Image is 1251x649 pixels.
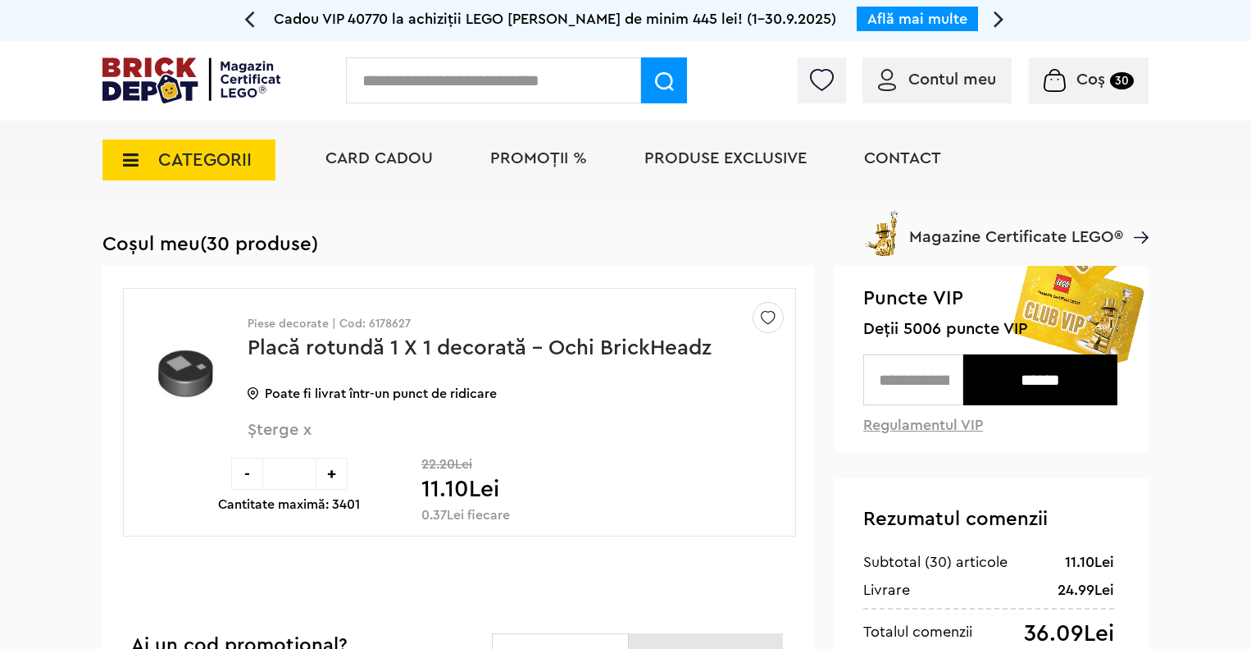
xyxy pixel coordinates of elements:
small: 30 [1110,72,1134,89]
span: (30 produse) [200,235,318,254]
a: Contul meu [878,71,996,88]
span: CATEGORII [158,151,252,169]
span: Contul meu [908,71,996,88]
span: Coș [1076,71,1105,88]
p: 0.37Lei fiecare [421,509,510,522]
div: 11.10Lei [1065,552,1114,572]
a: Contact [864,150,941,167]
span: 11.10Lei [421,478,499,500]
div: - [231,458,263,490]
div: 36.09Lei [1024,622,1114,646]
div: 24.99Lei [1058,580,1114,600]
span: Deții 5006 puncte VIP [863,320,1121,339]
a: Placă rotundă 1 X 1 decorată - Ochi BrickHeadz [248,337,712,359]
div: Livrare [863,580,910,600]
span: Șterge x [248,422,730,457]
a: Produse exclusive [644,150,807,167]
span: 22.20Lei [421,458,499,471]
p: Piese decorate | Cod: 6178627 [248,318,771,330]
div: + [316,458,348,490]
div: Subtotal (30) articole [863,552,1008,572]
a: Regulamentul VIP [863,418,983,432]
h1: Coșul meu [102,233,1149,256]
span: Rezumatul comenzii [863,510,1048,529]
p: Poate fi livrat într-un punct de ridicare [248,387,771,400]
img: Placă rotundă 1 X 1 decorată - Ochi BrickHeadz [135,312,236,435]
a: Card Cadou [325,150,433,167]
div: Totalul comenzii [863,622,972,642]
span: Puncte VIP [863,286,1121,312]
a: PROMOȚII % [490,150,587,167]
span: Cadou VIP 40770 la achiziții LEGO [PERSON_NAME] de minim 445 lei! (1-30.9.2025) [274,11,836,26]
a: Află mai multe [867,11,967,26]
p: Cantitate maximă: 3401 [218,498,360,511]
